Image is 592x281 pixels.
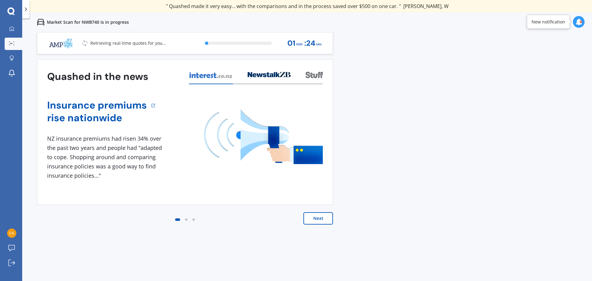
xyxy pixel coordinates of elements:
span: sec [316,40,322,48]
p: Market Scan for NWB740 is in progress [47,19,129,25]
div: NZ insurance premiums had risen 34% over the past two years and people had "adapted to cope. Shop... [47,134,164,180]
a: Insurance premiums [47,99,147,112]
img: car.f15378c7a67c060ca3f3.svg [37,19,44,26]
span: : 24 [304,39,315,48]
button: Next [303,212,333,225]
h3: Quashed in the news [47,70,148,83]
img: c4ea0a77333c81bb9e91e47844281588 [7,229,16,238]
span: min [296,40,303,48]
p: Retrieving real-time quotes for you... [90,40,166,46]
span: 01 [287,39,295,48]
div: New notification [532,19,565,25]
a: rise nationwide [47,112,147,124]
img: media image [204,110,323,164]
